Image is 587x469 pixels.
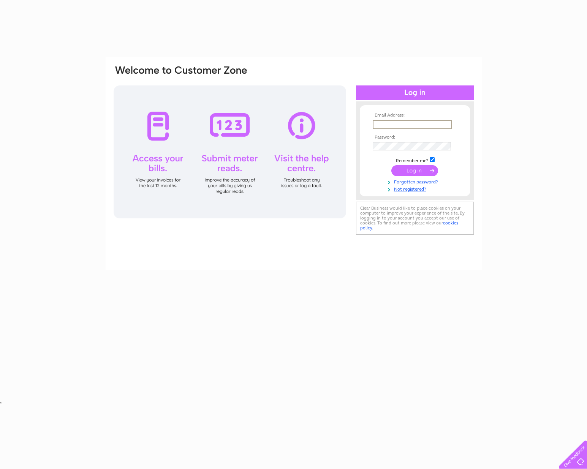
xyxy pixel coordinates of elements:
div: Clear Business would like to place cookies on your computer to improve your experience of the sit... [356,202,474,235]
a: Forgotten password? [373,178,459,185]
td: Remember me? [371,156,459,164]
input: Submit [391,165,438,176]
th: Email Address: [371,113,459,118]
a: Not registered? [373,185,459,192]
a: cookies policy [360,220,458,231]
th: Password: [371,135,459,140]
